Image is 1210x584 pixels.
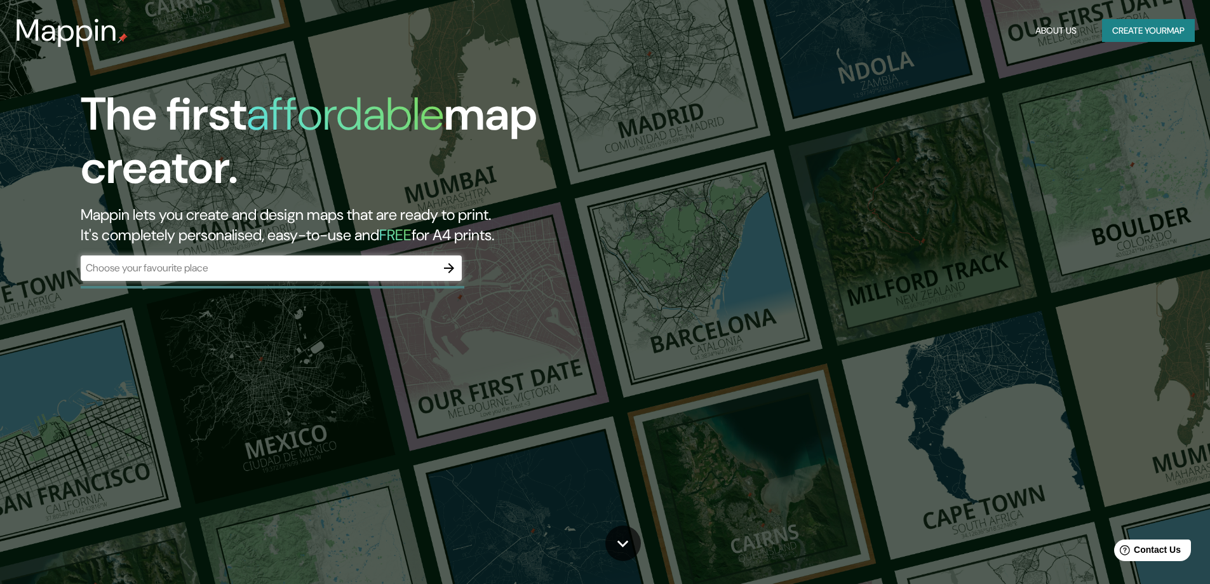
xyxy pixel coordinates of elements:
h1: affordable [246,85,444,144]
img: mappin-pin [118,33,128,43]
input: Choose your favourite place [81,261,436,275]
h2: Mappin lets you create and design maps that are ready to print. It's completely personalised, eas... [81,205,686,245]
iframe: Help widget launcher [1097,534,1196,570]
button: About Us [1030,19,1082,43]
button: Create yourmap [1102,19,1195,43]
h1: The first map creator. [81,88,686,205]
h5: FREE [379,225,412,245]
h3: Mappin [15,13,118,48]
